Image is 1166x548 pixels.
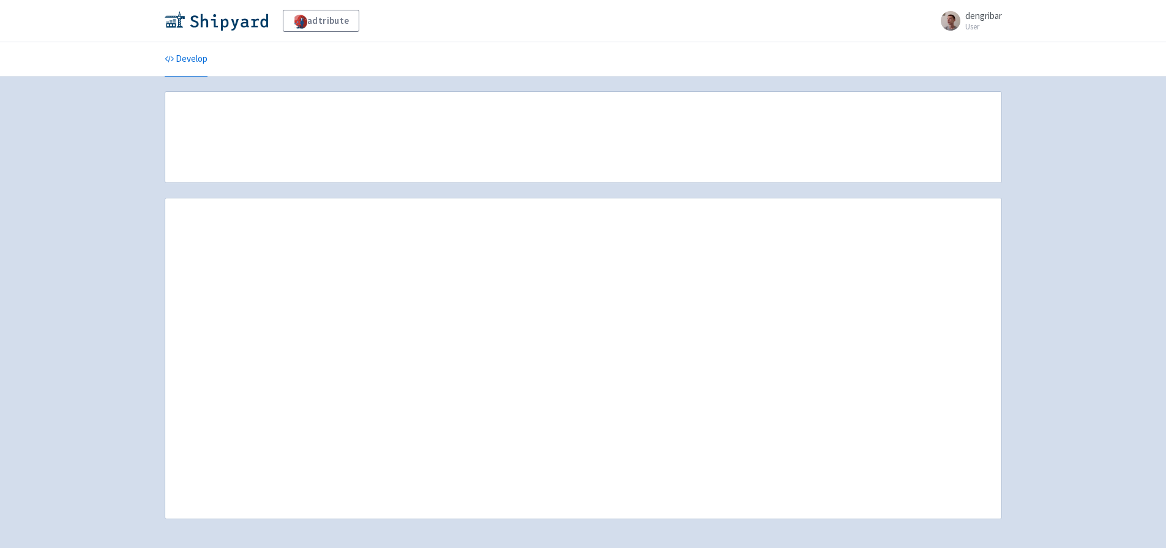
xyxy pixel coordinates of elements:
a: dengribar User [933,11,1002,31]
a: Develop [165,42,207,77]
small: User [965,23,1002,31]
img: Shipyard logo [165,11,268,31]
a: adtribute [283,10,359,32]
span: dengribar [965,10,1002,21]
